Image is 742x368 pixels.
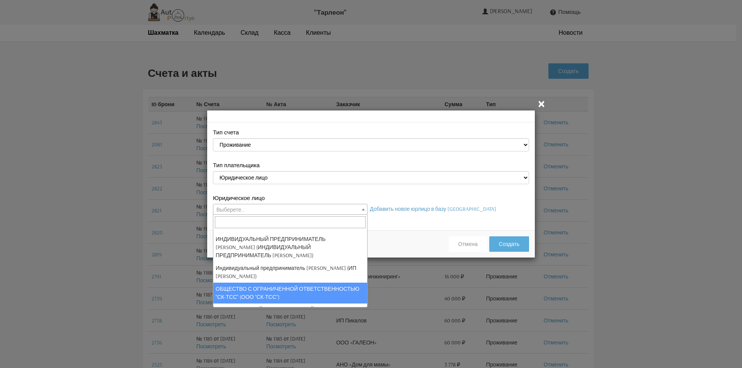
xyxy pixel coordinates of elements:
[370,205,496,212] a: Добавить новое юрлицо в базу [GEOGRAPHIC_DATA]
[213,161,260,169] label: Тип плательщика
[489,236,529,252] button: Создать
[449,236,487,252] button: Отмена
[213,194,265,202] label: Юридическое лицо
[213,283,367,304] li: ОБЩЕСТВО С ОГРАНИЧЕННОЙ ОТВЕТСТВЕННОСТЬЮ "СК-ТСС" (ООО "СК-ТСС")
[213,304,367,316] li: ООО "ГЛАВСТРОЙ" (ООО "ГЛАВСТРОЙ")
[537,99,546,108] i: 
[537,98,546,108] button: Закрыть
[213,233,367,262] li: ИНДИВИДУАЛЬНЫЙ ПРЕДПРИНИМАТЕЛЬ [PERSON_NAME] (ИНДИВИДУАЛЬНЫЙ ПРЕДПРИНИМАТЕЛЬ [PERSON_NAME])
[213,128,239,136] label: Тип счета
[213,262,367,283] li: Индивидуальный предприниматель [PERSON_NAME] (ИП [PERSON_NAME])
[216,206,245,213] span: Выберете...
